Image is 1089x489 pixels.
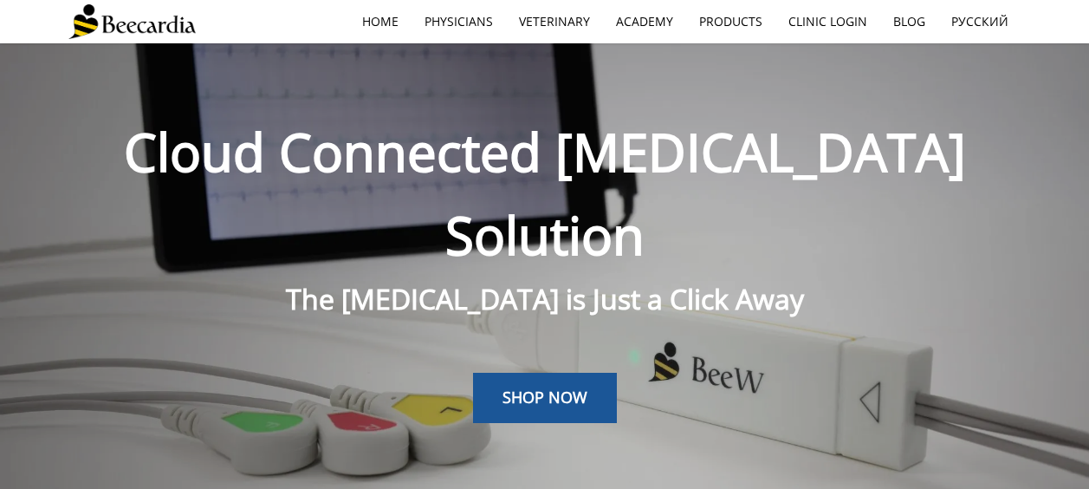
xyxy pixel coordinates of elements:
a: SHOP NOW [473,373,617,423]
a: Clinic Login [775,2,880,42]
a: Veterinary [506,2,603,42]
span: Cloud Connected [MEDICAL_DATA] Solution [124,116,966,271]
a: home [349,2,412,42]
a: Blog [880,2,938,42]
a: Physicians [412,2,506,42]
span: SHOP NOW [502,387,587,407]
a: Products [686,2,775,42]
span: The [MEDICAL_DATA] is Just a Click Away [286,280,804,317]
a: Academy [603,2,686,42]
img: Beecardia [68,4,196,39]
a: Русский [938,2,1021,42]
